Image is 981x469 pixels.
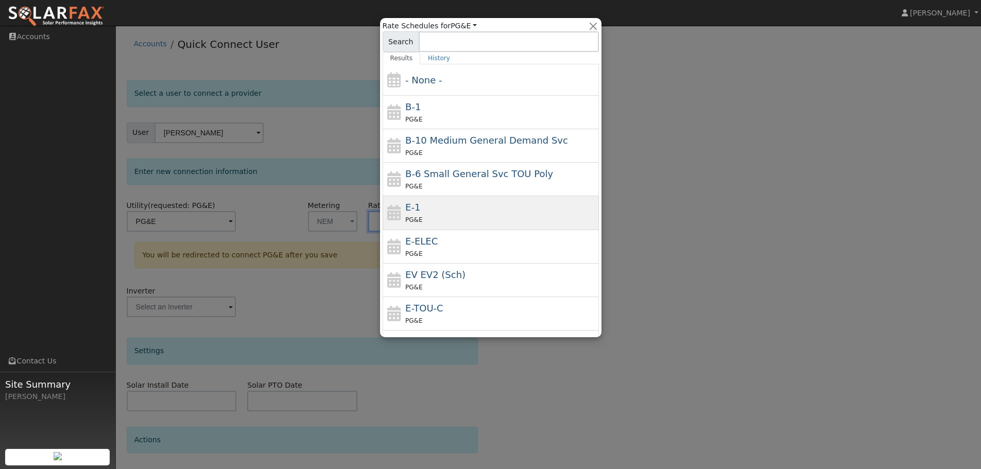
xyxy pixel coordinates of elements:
span: Site Summary [5,377,110,391]
span: Search [383,31,419,52]
span: PG&E [405,284,422,291]
span: B-6 Small General Service TOU Poly Phase [405,168,553,179]
span: Rate Schedules for [383,21,477,31]
span: [PERSON_NAME] [910,9,970,17]
div: [PERSON_NAME] [5,391,110,402]
span: PG&E [405,250,422,257]
span: B-1 [405,101,421,112]
a: Results [383,52,421,64]
span: B-10 Medium General Demand Service (Primary Voltage) [405,135,568,146]
span: PG&E [405,183,422,190]
img: SolarFax [8,6,105,27]
a: PG&E [451,22,477,30]
span: PG&E [405,149,422,157]
span: PG&E [405,317,422,324]
span: E-TOU-C [405,303,443,314]
a: History [420,52,458,64]
img: retrieve [54,452,62,460]
span: PG&E [405,116,422,123]
span: PG&E [405,216,422,223]
span: E-1 [405,202,420,213]
span: Electric Vehicle EV2 (Sch) [405,269,466,280]
span: E-ELEC [405,236,438,247]
span: - None - [405,75,442,85]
